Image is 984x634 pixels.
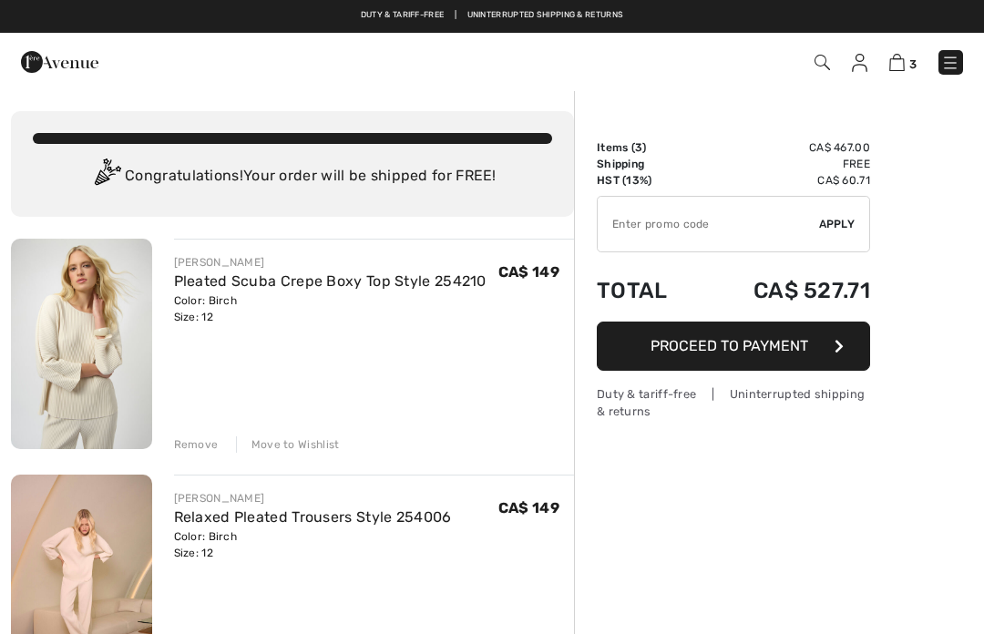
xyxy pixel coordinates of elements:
[597,385,870,420] div: Duty & tariff-free | Uninterrupted shipping & returns
[33,158,552,195] div: Congratulations! Your order will be shipped for FREE!
[174,436,219,453] div: Remove
[174,254,487,271] div: [PERSON_NAME]
[597,322,870,371] button: Proceed to Payment
[889,54,905,71] img: Shopping Bag
[700,172,870,189] td: CA$ 60.71
[597,139,700,156] td: Items ( )
[498,499,559,516] span: CA$ 149
[909,57,917,71] span: 3
[21,52,98,69] a: 1ère Avenue
[174,490,452,506] div: [PERSON_NAME]
[598,197,819,251] input: Promo code
[597,172,700,189] td: HST (13%)
[597,156,700,172] td: Shipping
[941,54,959,72] img: Menu
[852,54,867,72] img: My Info
[498,263,559,281] span: CA$ 149
[819,216,856,232] span: Apply
[597,260,700,322] td: Total
[174,508,452,526] a: Relaxed Pleated Trousers Style 254006
[700,139,870,156] td: CA$ 467.00
[700,260,870,322] td: CA$ 527.71
[651,337,808,354] span: Proceed to Payment
[236,436,340,453] div: Move to Wishlist
[700,156,870,172] td: Free
[815,55,830,70] img: Search
[174,272,487,290] a: Pleated Scuba Crepe Boxy Top Style 254210
[88,158,125,195] img: Congratulation2.svg
[174,292,487,325] div: Color: Birch Size: 12
[635,141,642,154] span: 3
[11,239,152,449] img: Pleated Scuba Crepe Boxy Top Style 254210
[174,528,452,561] div: Color: Birch Size: 12
[889,51,917,73] a: 3
[21,44,98,80] img: 1ère Avenue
